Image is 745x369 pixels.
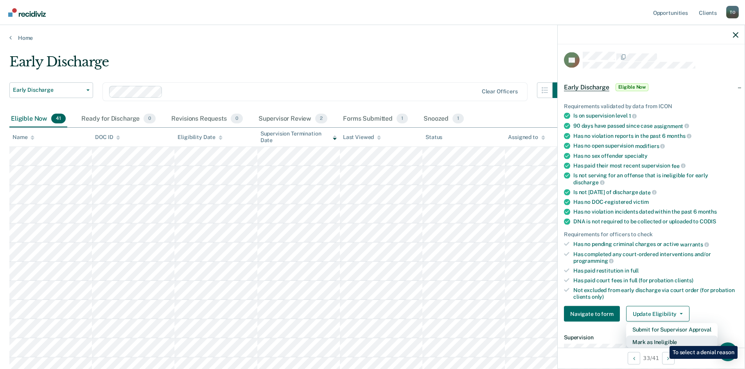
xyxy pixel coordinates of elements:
[178,134,223,141] div: Eligibility Date
[573,122,738,129] div: 90 days have passed since case
[573,179,605,185] span: discharge
[630,267,639,274] span: full
[564,306,623,322] a: Navigate to form link
[508,134,545,141] div: Assigned to
[315,114,327,124] span: 2
[626,306,689,322] button: Update Eligibility
[667,133,691,139] span: months
[671,162,686,169] span: fee
[626,336,718,348] button: Mark as Ineligible
[726,6,739,18] button: Profile dropdown button
[718,342,737,361] div: Open Intercom Messenger
[698,209,717,215] span: months
[625,152,648,159] span: specialty
[592,293,604,299] span: only)
[573,241,738,248] div: Has no pending criminal charges or active
[422,111,465,128] div: Snoozed
[8,8,46,17] img: Recidiviz
[257,111,329,128] div: Supervisor Review
[654,123,689,129] span: assignment
[170,111,244,128] div: Revisions Requests
[564,231,738,238] div: Requirements for officers to check
[558,348,745,368] div: 33 / 41
[635,143,665,149] span: modifiers
[573,258,614,264] span: programming
[564,103,738,109] div: Requirements validated by data from ICON
[564,83,609,91] span: Early Discharge
[564,306,620,322] button: Navigate to form
[573,199,738,205] div: Has no DOC-registered
[573,112,738,119] div: Is on supervision level
[629,113,637,119] span: 1
[144,114,156,124] span: 0
[13,134,34,141] div: Name
[231,114,243,124] span: 0
[573,162,738,169] div: Has paid their most recent supervision
[573,172,738,185] div: Is not serving for an offense that is ineligible for early
[633,199,649,205] span: victim
[662,352,675,364] button: Next Opportunity
[80,111,157,128] div: Ready for Discharge
[95,134,120,141] div: DOC ID
[573,218,738,225] div: DNA is not required to be collected or uploaded to
[573,189,738,196] div: Is not [DATE] of discharge
[9,111,67,128] div: Eligible Now
[573,277,738,283] div: Has paid court fees in full (for probation
[700,218,716,225] span: CODIS
[573,251,738,264] div: Has completed any court-ordered interventions and/or
[343,134,381,141] div: Last Viewed
[482,88,518,95] div: Clear officers
[626,323,718,336] button: Submit for Supervisor Approval
[573,209,738,215] div: Has no violation incidents dated within the past 6
[680,241,709,247] span: warrants
[397,114,408,124] span: 1
[573,132,738,139] div: Has no violation reports in the past 6
[51,114,66,124] span: 41
[573,152,738,159] div: Has no sex offender
[573,287,738,300] div: Not excluded from early discharge via court order (for probation clients
[564,334,738,341] dt: Supervision
[639,189,656,195] span: date
[341,111,409,128] div: Forms Submitted
[675,277,693,283] span: clients)
[9,54,568,76] div: Early Discharge
[260,130,337,144] div: Supervision Termination Date
[573,143,738,150] div: Has no open supervision
[573,267,738,274] div: Has paid restitution in
[13,87,83,93] span: Early Discharge
[558,75,745,100] div: Early DischargeEligible Now
[628,352,640,364] button: Previous Opportunity
[9,34,736,41] a: Home
[726,6,739,18] div: T O
[425,134,442,141] div: Status
[616,83,649,91] span: Eligible Now
[452,114,464,124] span: 1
